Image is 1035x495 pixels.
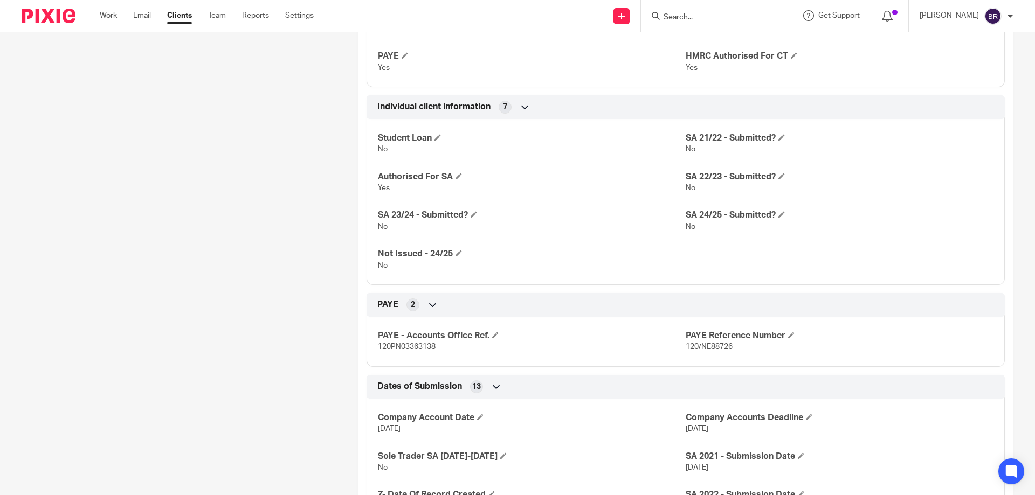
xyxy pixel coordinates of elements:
[686,64,698,72] span: Yes
[920,10,979,21] p: [PERSON_NAME]
[378,64,390,72] span: Yes
[818,12,860,19] span: Get Support
[133,10,151,21] a: Email
[378,133,686,144] h4: Student Loan
[378,425,401,433] span: [DATE]
[377,101,491,113] span: Individual client information
[686,51,993,62] h4: HMRC Authorised For CT
[472,381,481,392] span: 13
[378,184,390,192] span: Yes
[167,10,192,21] a: Clients
[378,412,686,423] h4: Company Account Date
[686,145,695,153] span: No
[686,412,993,423] h4: Company Accounts Deadline
[378,51,686,62] h4: PAYE
[663,13,760,23] input: Search
[686,330,993,341] h4: PAYE Reference Number
[503,102,507,113] span: 7
[686,171,993,183] h4: SA 22/23 - Submitted?
[378,210,686,221] h4: SA 23/24 - Submitted?
[686,223,695,231] span: No
[378,451,686,462] h4: Sole Trader SA [DATE]-[DATE]
[377,299,398,310] span: PAYE
[686,210,993,221] h4: SA 24/25 - Submitted?
[100,10,117,21] a: Work
[378,223,388,231] span: No
[686,133,993,144] h4: SA 21/22 - Submitted?
[686,464,708,471] span: [DATE]
[377,381,462,392] span: Dates of Submission
[22,9,75,23] img: Pixie
[378,248,686,260] h4: Not Issued - 24/25
[378,171,686,183] h4: Authorised For SA
[378,330,686,341] h4: PAYE - Accounts Office Ref.
[378,262,388,269] span: No
[686,425,708,433] span: [DATE]
[411,299,415,310] span: 2
[686,25,729,33] span: 6139425944
[378,25,411,33] span: MXXWBR
[686,451,993,462] h4: SA 2021 - Submission Date
[242,10,269,21] a: Reports
[378,145,388,153] span: No
[285,10,314,21] a: Settings
[984,8,1002,25] img: svg%3E
[208,10,226,21] a: Team
[378,464,388,471] span: No
[686,184,695,192] span: No
[686,343,733,351] span: 120/NE88726
[378,343,436,351] span: 120PN03363138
